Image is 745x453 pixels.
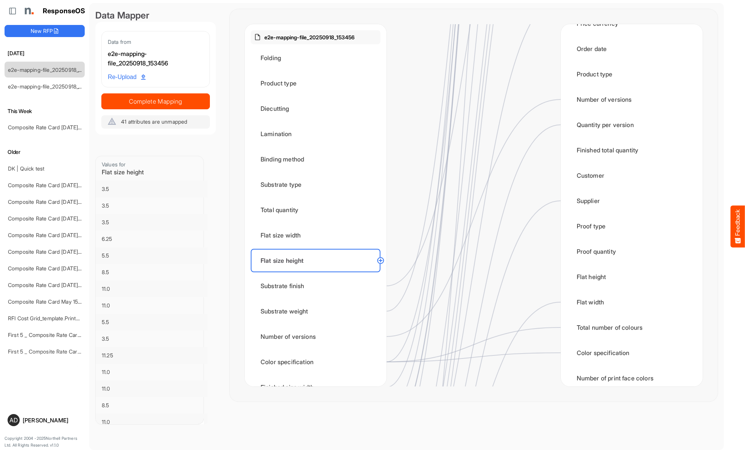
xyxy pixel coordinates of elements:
[108,72,146,82] span: Re-Upload
[567,265,697,289] div: Flat height
[251,147,380,171] div: Binding method
[8,199,132,205] a: Composite Rate Card [DATE] mapping test_deleted
[251,274,380,298] div: Substrate finish
[102,418,202,426] div: 11.0
[567,189,697,213] div: Supplier
[567,88,697,111] div: Number of versions
[5,25,85,37] button: New RFP
[251,350,380,374] div: Color specification
[8,83,96,90] a: e2e-mapping-file_20250918_145238
[8,182,98,188] a: Composite Rate Card [DATE]_smaller
[43,7,85,15] h1: ResponseOS
[102,202,202,209] div: 3.5
[5,148,85,156] h6: Older
[567,366,697,390] div: Number of print face colors
[102,185,202,193] div: 3.5
[121,118,187,125] span: 41 attributes are unmapped
[251,299,380,323] div: Substrate weight
[251,97,380,120] div: Diecutting
[567,113,697,137] div: Quantity per version
[102,168,144,176] span: Flat size height
[251,122,380,146] div: Lamination
[8,215,132,222] a: Composite Rate Card [DATE] mapping test_deleted
[23,417,82,423] div: [PERSON_NAME]
[102,368,202,376] div: 11.0
[102,402,202,409] div: 8.5
[8,265,111,271] a: Composite Rate Card [DATE] mapping test
[731,206,745,248] button: Feedback
[21,3,36,19] img: Northell
[105,70,149,84] a: Re-Upload
[8,332,99,338] a: First 5 _ Composite Rate Card [DATE]
[108,37,203,46] div: Data from
[5,49,85,57] h6: [DATE]
[251,223,380,247] div: Flat size width
[101,93,210,109] button: Complete Mapping
[108,49,203,68] div: e2e-mapping-file_20250918_153456
[8,124,132,130] a: Composite Rate Card [DATE] mapping test_deleted
[102,352,202,359] div: 11.25
[5,435,85,448] p: Copyright 2004 - 2025 Northell Partners Ltd. All Rights Reserved. v 1.1.0
[8,298,84,305] a: Composite Rate Card May 15-2
[8,315,122,321] a: RFI Cost Grid_template.Prints and warehousing
[5,107,85,115] h6: This Week
[567,62,697,86] div: Product type
[8,348,99,355] a: First 5 _ Composite Rate Card [DATE]
[567,37,697,61] div: Order date
[8,282,111,288] a: Composite Rate Card [DATE] mapping test
[8,232,132,238] a: Composite Rate Card [DATE] mapping test_deleted
[251,173,380,196] div: Substrate type
[251,198,380,222] div: Total quantity
[567,290,697,314] div: Flat width
[8,67,96,73] a: e2e-mapping-file_20250918_153456
[567,214,697,238] div: Proof type
[102,302,202,309] div: 11.0
[102,252,202,259] div: 5.5
[251,325,380,348] div: Number of versions
[102,318,202,326] div: 5.5
[567,316,697,339] div: Total number of colours
[251,71,380,95] div: Product type
[8,165,44,172] a: DK | Quick test
[251,46,380,70] div: Folding
[567,138,697,162] div: Finished total quantity
[8,248,132,255] a: Composite Rate Card [DATE] mapping test_deleted
[102,235,202,243] div: 6.25
[102,285,202,293] div: 11.0
[102,96,210,107] span: Complete Mapping
[102,385,202,392] div: 11.0
[102,335,202,343] div: 3.5
[264,33,355,41] p: e2e-mapping-file_20250918_153456
[567,240,697,263] div: Proof quantity
[251,375,380,399] div: Finished size width
[102,219,202,226] div: 3.5
[567,341,697,365] div: Color specification
[95,9,216,22] div: Data Mapper
[102,268,202,276] div: 8.5
[251,249,380,272] div: Flat size height
[102,161,126,168] span: Values for
[567,164,697,187] div: Customer
[9,417,18,423] span: AD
